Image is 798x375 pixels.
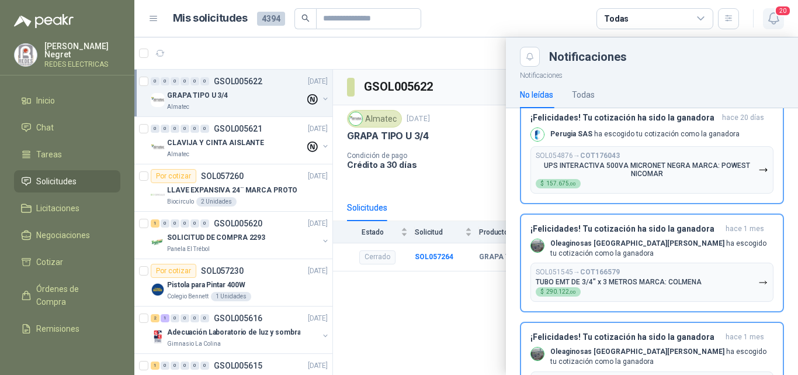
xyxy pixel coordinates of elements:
h3: ¡Felicidades! Tu cotización ha sido la ganadora [530,113,717,123]
b: Perugia SAS [550,130,592,138]
h3: ¡Felicidades! Tu cotización ha sido la ganadora [530,332,721,342]
div: $ [536,179,581,188]
a: Chat [14,116,120,139]
h1: Mis solicitudes [173,10,248,27]
span: ,00 [569,181,576,187]
p: SOL054876 → [536,152,620,160]
button: SOL051545→COT166579TUBO EMT DE 3/4" x 3 METROS MARCA: COLMENA$290.122,00 [530,263,773,302]
span: hace 1 mes [726,332,764,342]
button: 20 [763,8,784,29]
span: hace 1 mes [726,224,764,234]
p: UPS INTERACTIVA 500VA MICRONET NEGRA MARCA: POWEST NICOMAR [536,161,758,178]
button: SOL054876→COT176043UPS INTERACTIVA 500VA MICRONET NEGRA MARCA: POWEST NICOMAR$157.675,00 [530,146,773,194]
img: Company Logo [531,239,544,252]
a: Remisiones [14,318,120,340]
div: $ [536,287,581,297]
img: Company Logo [531,348,544,360]
span: ,00 [569,290,576,295]
span: Cotizar [36,256,63,269]
span: Órdenes de Compra [36,283,109,308]
div: Todas [604,12,629,25]
a: Inicio [14,90,120,112]
span: Inicio [36,94,55,107]
span: Negociaciones [36,229,90,242]
a: Negociaciones [14,224,120,246]
div: No leídas [520,88,553,101]
span: 290.122 [546,289,576,295]
span: Solicitudes [36,175,77,188]
span: Remisiones [36,322,79,335]
b: COT176043 [580,152,620,160]
div: Todas [572,88,595,101]
p: [PERSON_NAME] Negret [44,42,120,59]
span: 20 [775,5,791,16]
h3: ¡Felicidades! Tu cotización ha sido la ganadora [530,224,721,234]
span: hace 20 días [722,113,764,123]
a: Configuración [14,345,120,367]
div: Notificaciones [549,51,784,63]
span: Chat [36,121,54,134]
img: Logo peakr [14,14,74,28]
img: Company Logo [531,128,544,141]
button: Close [520,47,540,67]
a: Solicitudes [14,170,120,192]
span: search [301,14,310,22]
span: Licitaciones [36,202,79,215]
p: TUBO EMT DE 3/4" x 3 METROS MARCA: COLMENA [536,278,702,286]
b: Oleaginosas [GEOGRAPHIC_DATA][PERSON_NAME] [550,348,724,356]
button: ¡Felicidades! Tu cotización ha sido la ganadorahace 20 días Company LogoPerugia SAS ha escogido t... [520,102,784,204]
span: 157.675 [546,181,576,187]
b: COT166579 [580,268,620,276]
a: Órdenes de Compra [14,278,120,313]
b: Oleaginosas [GEOGRAPHIC_DATA][PERSON_NAME] [550,239,724,247]
p: ha escogido tu cotización como la ganadora [550,347,773,367]
p: ha escogido tu cotización como la ganadora [550,129,740,139]
a: Licitaciones [14,197,120,219]
p: REDES ELECTRICAS [44,61,120,68]
a: Tareas [14,143,120,166]
a: Cotizar [14,251,120,273]
img: Company Logo [15,44,37,66]
span: 4394 [257,12,285,26]
p: SOL051545 → [536,268,620,277]
p: ha escogido tu cotización como la ganadora [550,239,773,259]
p: Notificaciones [506,67,798,81]
button: ¡Felicidades! Tu cotización ha sido la ganadorahace 1 mes Company LogoOleaginosas [GEOGRAPHIC_DAT... [520,214,784,313]
span: Tareas [36,148,62,161]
